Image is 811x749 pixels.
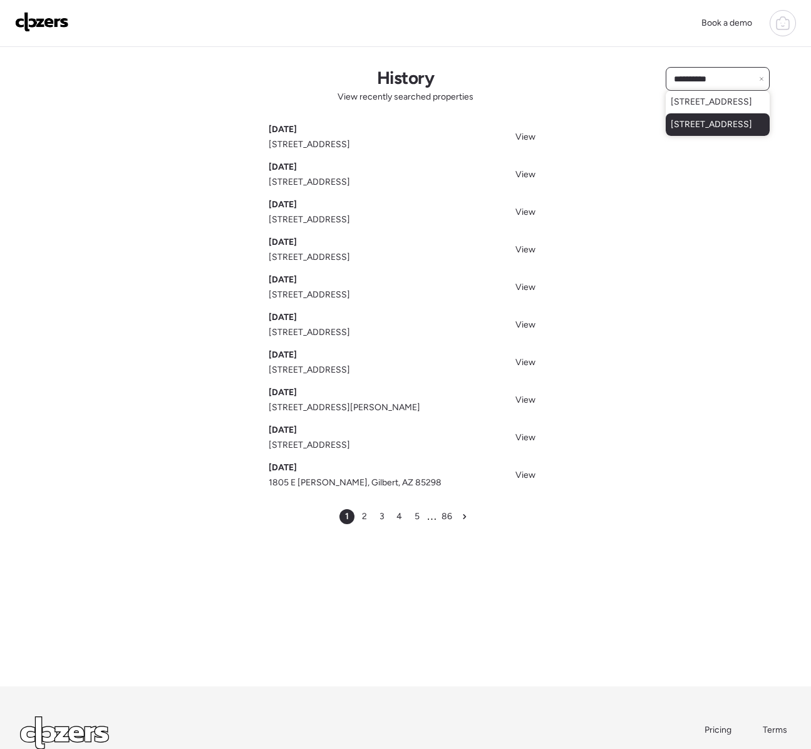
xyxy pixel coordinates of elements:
[671,118,752,131] span: [STREET_ADDRESS]
[269,349,297,361] span: [DATE]
[508,390,543,408] a: View
[269,364,350,376] span: [STREET_ADDRESS]
[705,725,731,735] span: Pricing
[701,18,752,28] span: Book a demo
[15,12,69,32] img: Logo
[362,510,367,523] span: 2
[508,277,543,296] a: View
[763,724,791,736] a: Terms
[515,132,535,142] span: View
[515,282,535,292] span: View
[380,510,385,523] span: 3
[269,274,297,286] span: [DATE]
[508,315,543,333] a: View
[269,161,297,173] span: [DATE]
[269,138,350,151] span: [STREET_ADDRESS]
[508,353,543,371] a: View
[763,725,787,735] span: Terms
[269,462,297,474] span: [DATE]
[508,202,543,220] a: View
[338,91,473,103] span: View recently searched properties
[508,465,543,483] a: View
[508,127,543,145] a: View
[269,123,297,136] span: [DATE]
[515,470,535,480] span: View
[269,289,350,301] span: [STREET_ADDRESS]
[269,477,442,489] span: 1805 E [PERSON_NAME], Gilbert, AZ 85298
[269,311,297,324] span: [DATE]
[269,401,420,414] span: [STREET_ADDRESS][PERSON_NAME]
[415,510,420,523] span: 5
[269,424,297,436] span: [DATE]
[705,724,733,736] a: Pricing
[515,169,535,180] span: View
[269,176,350,189] span: [STREET_ADDRESS]
[269,251,350,264] span: [STREET_ADDRESS]
[269,326,350,339] span: [STREET_ADDRESS]
[269,214,350,226] span: [STREET_ADDRESS]
[515,357,535,368] span: View
[269,199,297,211] span: [DATE]
[442,510,452,523] span: 86
[345,510,349,523] span: 1
[515,395,535,405] span: View
[508,165,543,183] a: View
[508,428,543,446] a: View
[515,207,535,217] span: View
[515,244,535,255] span: View
[515,319,535,330] span: View
[269,439,350,452] span: [STREET_ADDRESS]
[269,386,297,399] span: [DATE]
[377,67,434,88] h1: History
[396,510,402,523] span: 4
[427,511,437,522] span: …
[671,96,752,108] span: [STREET_ADDRESS]
[515,432,535,443] span: View
[508,240,543,258] a: View
[269,236,297,249] span: [DATE]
